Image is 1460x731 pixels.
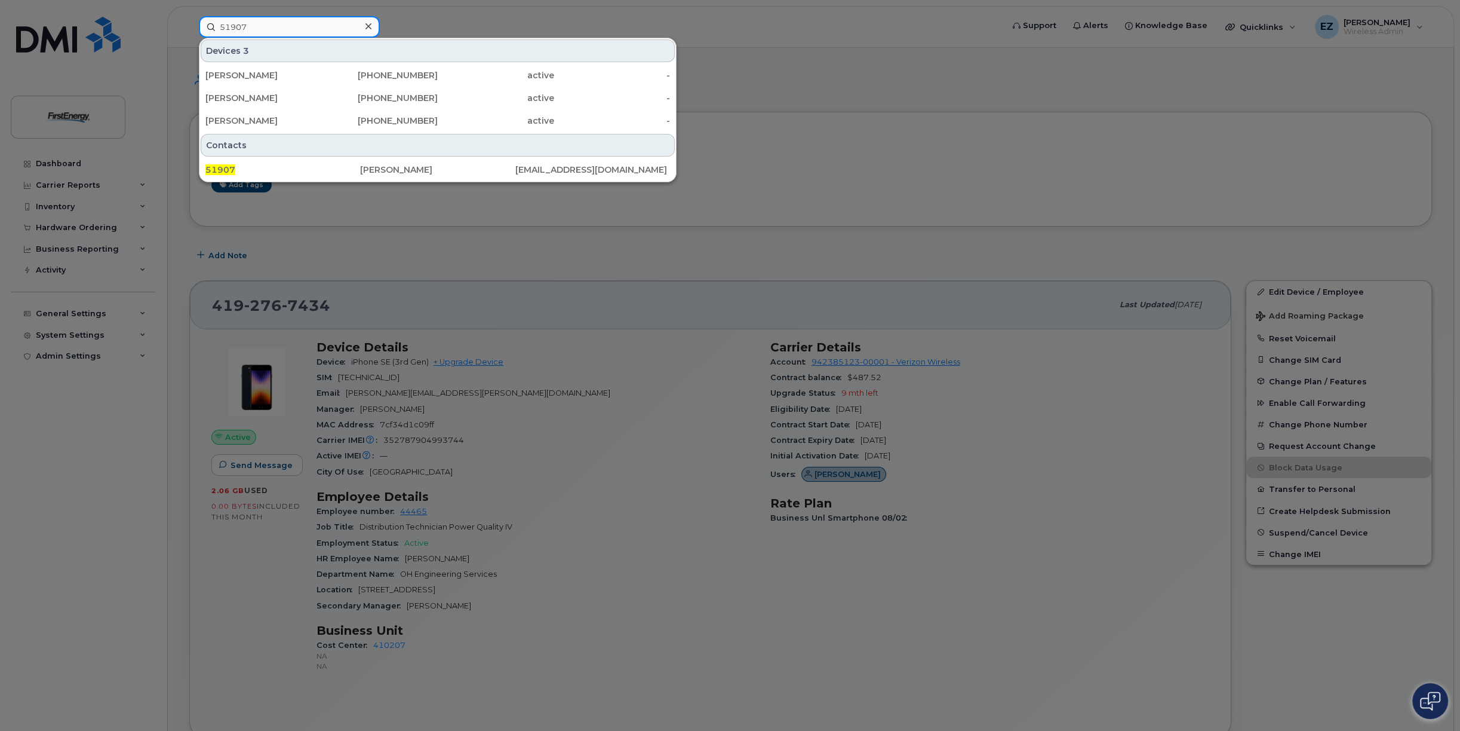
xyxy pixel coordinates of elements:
[554,69,671,81] div: -
[205,115,322,127] div: [PERSON_NAME]
[322,69,438,81] div: [PHONE_NUMBER]
[243,45,249,57] span: 3
[438,92,554,104] div: active
[322,115,438,127] div: [PHONE_NUMBER]
[554,92,671,104] div: -
[438,69,554,81] div: active
[360,164,515,176] div: [PERSON_NAME]
[205,69,322,81] div: [PERSON_NAME]
[201,159,675,181] a: 51907[PERSON_NAME][EMAIL_ADDRESS][DOMAIN_NAME]
[205,92,322,104] div: [PERSON_NAME]
[201,110,675,131] a: [PERSON_NAME][PHONE_NUMBER]active-
[438,115,554,127] div: active
[205,164,235,175] span: 51907
[201,39,675,62] div: Devices
[201,134,675,157] div: Contacts
[554,115,671,127] div: -
[322,92,438,104] div: [PHONE_NUMBER]
[1420,692,1440,711] img: Open chat
[201,65,675,86] a: [PERSON_NAME][PHONE_NUMBER]active-
[201,87,675,109] a: [PERSON_NAME][PHONE_NUMBER]active-
[515,164,670,176] div: [EMAIL_ADDRESS][DOMAIN_NAME]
